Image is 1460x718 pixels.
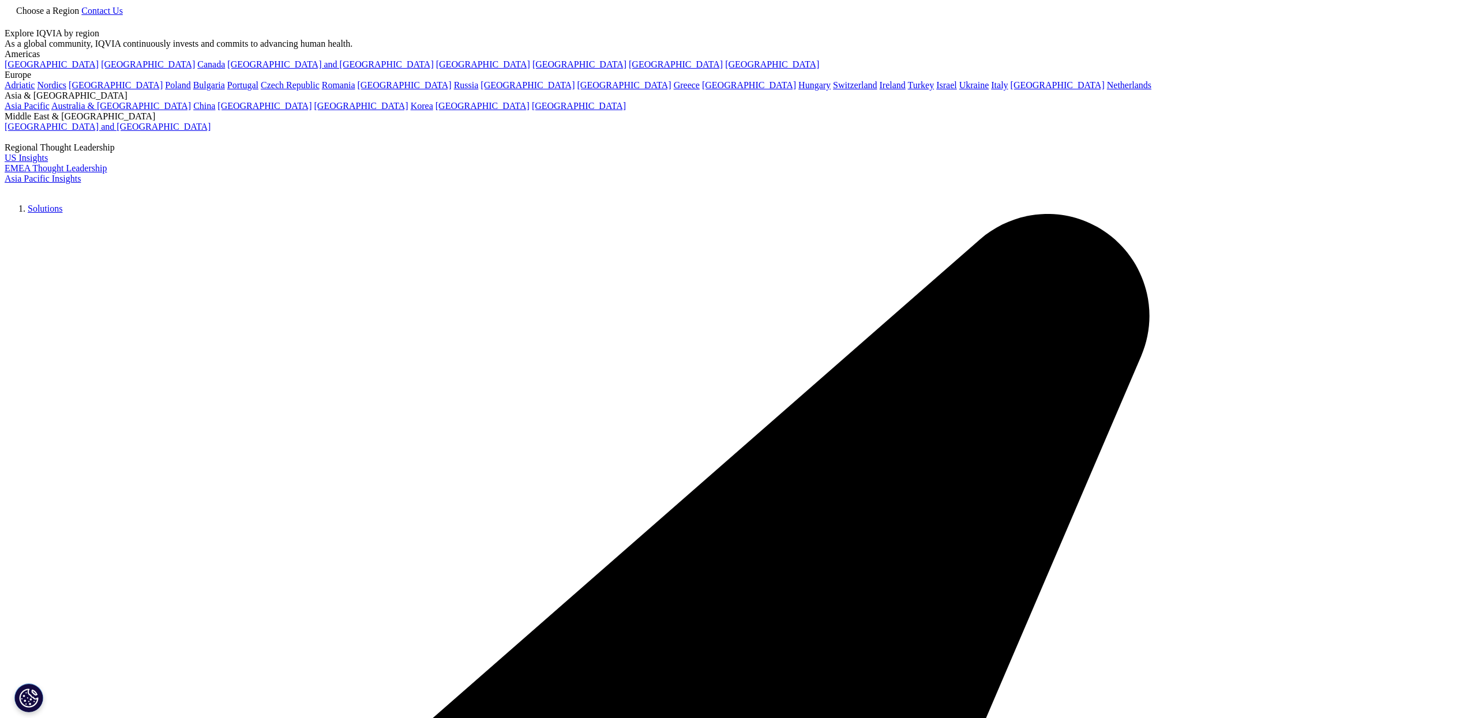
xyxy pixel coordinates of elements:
a: [GEOGRAPHIC_DATA] and [GEOGRAPHIC_DATA] [227,59,433,69]
a: US Insights [5,153,48,163]
a: Czech Republic [261,80,320,90]
a: Israel [936,80,957,90]
a: [GEOGRAPHIC_DATA] [532,59,626,69]
a: Poland [165,80,190,90]
a: Solutions [28,204,62,213]
a: Nordics [37,80,66,90]
a: [GEOGRAPHIC_DATA] [629,59,723,69]
a: Korea [411,101,433,111]
a: [GEOGRAPHIC_DATA] [577,80,671,90]
a: Italy [991,80,1008,90]
a: [GEOGRAPHIC_DATA] [436,59,530,69]
div: Americas [5,49,1455,59]
a: [GEOGRAPHIC_DATA] [101,59,195,69]
a: [GEOGRAPHIC_DATA] [702,80,796,90]
a: Ireland [880,80,906,90]
a: Greece [674,80,700,90]
a: Hungary [798,80,831,90]
a: [GEOGRAPHIC_DATA] [481,80,575,90]
a: [GEOGRAPHIC_DATA] [5,59,99,69]
a: Canada [197,59,225,69]
a: Bulgaria [193,80,225,90]
div: Middle East & [GEOGRAPHIC_DATA] [5,111,1455,122]
a: Portugal [227,80,258,90]
div: Asia & [GEOGRAPHIC_DATA] [5,91,1455,101]
a: [GEOGRAPHIC_DATA] [217,101,311,111]
a: [GEOGRAPHIC_DATA] [1011,80,1105,90]
a: Ukraine [959,80,989,90]
a: [GEOGRAPHIC_DATA] [436,101,530,111]
button: Cookies Settings [14,683,43,712]
a: Adriatic [5,80,35,90]
div: As a global community, IQVIA continuously invests and commits to advancing human health. [5,39,1455,49]
a: Switzerland [833,80,877,90]
a: Russia [454,80,479,90]
a: [GEOGRAPHIC_DATA] and [GEOGRAPHIC_DATA] [5,122,211,131]
a: [GEOGRAPHIC_DATA] [314,101,408,111]
a: Turkey [908,80,934,90]
a: Contact Us [81,6,123,16]
a: Romania [322,80,355,90]
a: [GEOGRAPHIC_DATA] [532,101,626,111]
a: China [193,101,215,111]
a: Asia Pacific [5,101,50,111]
a: Asia Pacific Insights [5,174,81,183]
a: Australia & [GEOGRAPHIC_DATA] [51,101,191,111]
a: [GEOGRAPHIC_DATA] [725,59,819,69]
span: Choose a Region [16,6,79,16]
div: Regional Thought Leadership [5,142,1455,153]
a: EMEA Thought Leadership [5,163,107,173]
a: [GEOGRAPHIC_DATA] [358,80,452,90]
a: [GEOGRAPHIC_DATA] [69,80,163,90]
div: Explore IQVIA by region [5,28,1455,39]
a: Netherlands [1107,80,1151,90]
div: Europe [5,70,1455,80]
